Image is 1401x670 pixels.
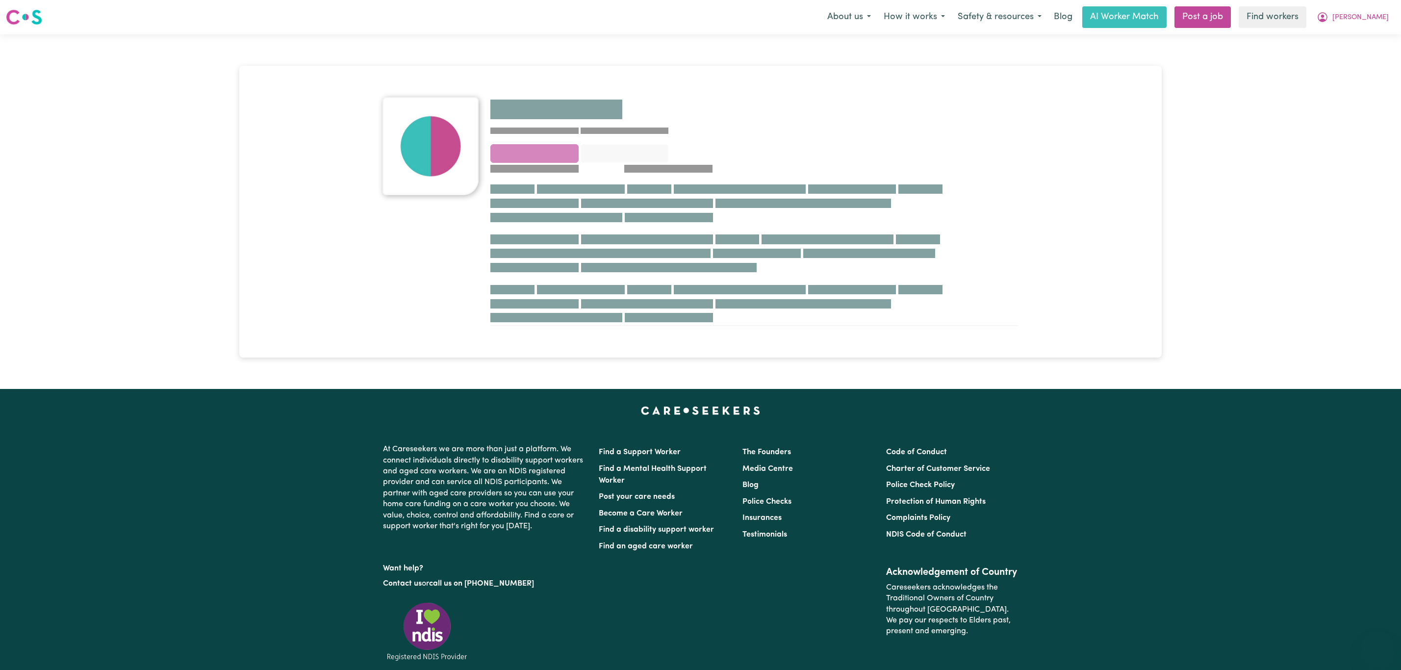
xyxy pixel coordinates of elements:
[429,580,534,588] a: call us on [PHONE_NUMBER]
[886,567,1018,578] h2: Acknowledgement of Country
[886,578,1018,641] p: Careseekers acknowledges the Traditional Owners of Country throughout [GEOGRAPHIC_DATA]. We pay o...
[821,7,877,27] button: About us
[886,514,950,522] a: Complaints Policy
[6,8,42,26] img: Careseekers logo
[742,481,759,489] a: Blog
[383,559,587,574] p: Want help?
[1332,12,1389,23] span: [PERSON_NAME]
[599,448,681,456] a: Find a Support Worker
[1362,631,1393,662] iframe: Button to launch messaging window, conversation in progress
[6,6,42,28] a: Careseekers logo
[599,465,707,485] a: Find a Mental Health Support Worker
[1310,7,1395,27] button: My Account
[599,542,693,550] a: Find an aged care worker
[1174,6,1231,28] a: Post a job
[1048,6,1078,28] a: Blog
[742,465,793,473] a: Media Centre
[383,574,587,593] p: or
[886,498,986,506] a: Protection of Human Rights
[599,526,714,534] a: Find a disability support worker
[886,465,990,473] a: Charter of Customer Service
[742,448,791,456] a: The Founders
[641,407,760,414] a: Careseekers home page
[886,531,967,539] a: NDIS Code of Conduct
[383,601,471,662] img: Registered NDIS provider
[742,531,787,539] a: Testimonials
[599,510,683,517] a: Become a Care Worker
[742,498,791,506] a: Police Checks
[1239,6,1306,28] a: Find workers
[886,481,955,489] a: Police Check Policy
[599,493,675,501] a: Post your care needs
[1082,6,1167,28] a: AI Worker Match
[383,580,422,588] a: Contact us
[742,514,782,522] a: Insurances
[951,7,1048,27] button: Safety & resources
[877,7,951,27] button: How it works
[383,440,587,536] p: At Careseekers we are more than just a platform. We connect individuals directly to disability su...
[886,448,947,456] a: Code of Conduct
